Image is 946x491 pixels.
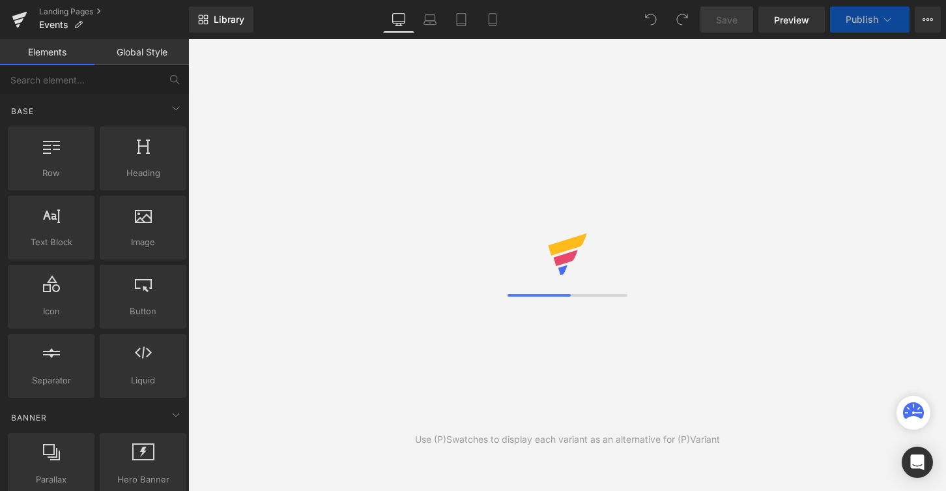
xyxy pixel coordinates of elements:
[104,374,182,387] span: Liquid
[39,20,68,30] span: Events
[774,13,809,27] span: Preview
[104,473,182,486] span: Hero Banner
[104,235,182,249] span: Image
[716,13,738,27] span: Save
[12,166,91,180] span: Row
[383,7,414,33] a: Desktop
[104,166,182,180] span: Heading
[669,7,695,33] button: Redo
[638,7,664,33] button: Undo
[477,7,508,33] a: Mobile
[10,411,48,424] span: Banner
[12,305,91,318] span: Icon
[12,374,91,387] span: Separator
[830,7,910,33] button: Publish
[104,305,182,318] span: Button
[39,7,189,17] a: Landing Pages
[846,14,878,25] span: Publish
[446,7,477,33] a: Tablet
[12,235,91,249] span: Text Block
[915,7,941,33] button: More
[12,473,91,486] span: Parallax
[758,7,825,33] a: Preview
[414,7,446,33] a: Laptop
[10,105,35,117] span: Base
[94,39,189,65] a: Global Style
[902,447,933,478] div: Open Intercom Messenger
[214,14,244,25] span: Library
[189,7,253,33] a: New Library
[415,432,720,447] div: Use (P)Swatches to display each variant as an alternative for (P)Variant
